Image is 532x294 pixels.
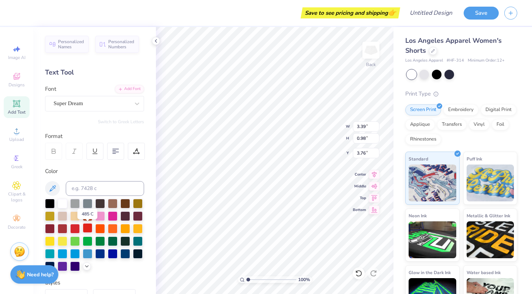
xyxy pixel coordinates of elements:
[405,134,441,145] div: Rhinestones
[467,165,514,201] img: Puff Ink
[8,109,25,115] span: Add Text
[447,58,464,64] span: # HF-314
[8,224,25,230] span: Decorate
[409,221,456,258] img: Neon Ink
[45,279,144,287] div: Styles
[27,271,54,278] strong: Need help?
[469,119,490,130] div: Vinyl
[45,68,144,77] div: Text Tool
[464,7,499,20] button: Save
[468,58,505,64] span: Minimum Order: 12 +
[492,119,509,130] div: Foil
[467,221,514,258] img: Metallic & Glitter Ink
[481,104,516,115] div: Digital Print
[467,269,501,276] span: Water based Ink
[409,212,427,219] span: Neon Ink
[78,209,98,219] div: 485 C
[98,119,144,125] button: Switch to Greek Letters
[8,82,25,88] span: Designs
[405,58,443,64] span: Los Angeles Apparel
[409,165,456,201] img: Standard
[353,196,366,201] span: Top
[298,276,310,283] span: 100 %
[404,6,458,20] input: Untitled Design
[405,119,435,130] div: Applique
[66,181,144,196] input: e.g. 7428 c
[115,85,144,93] div: Add Font
[58,39,84,49] span: Personalized Names
[366,61,376,68] div: Back
[45,167,144,176] div: Color
[437,119,467,130] div: Transfers
[443,104,478,115] div: Embroidery
[108,39,134,49] span: Personalized Numbers
[405,36,502,55] span: Los Angeles Apparel Women's Shorts
[364,43,378,58] img: Back
[8,55,25,60] span: Image AI
[467,212,510,219] span: Metallic & Glitter Ink
[405,90,517,98] div: Print Type
[11,164,23,170] span: Greek
[4,191,30,203] span: Clipart & logos
[303,7,398,18] div: Save to see pricing and shipping
[45,85,56,93] label: Font
[45,132,145,141] div: Format
[353,184,366,189] span: Middle
[353,207,366,212] span: Bottom
[409,269,451,276] span: Glow in the Dark Ink
[388,8,396,17] span: 👉
[405,104,441,115] div: Screen Print
[9,136,24,142] span: Upload
[409,155,428,163] span: Standard
[353,172,366,177] span: Center
[467,155,482,163] span: Puff Ink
